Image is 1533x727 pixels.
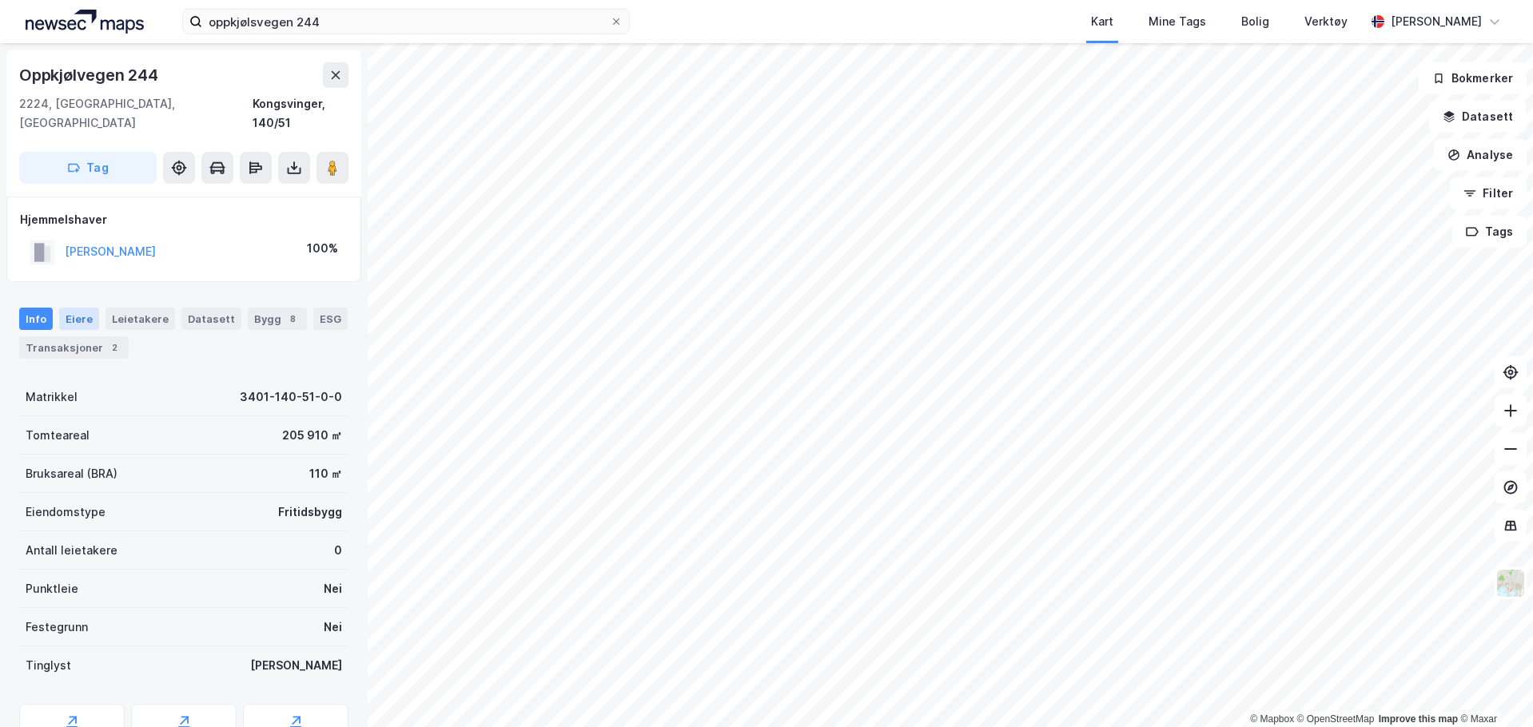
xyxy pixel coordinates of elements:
[26,579,78,598] div: Punktleie
[282,426,342,445] div: 205 910 ㎡
[334,541,342,560] div: 0
[20,210,348,229] div: Hjemmelshaver
[1453,650,1533,727] iframe: Chat Widget
[26,503,106,522] div: Eiendomstype
[1391,12,1482,31] div: [PERSON_NAME]
[26,618,88,637] div: Festegrunn
[278,503,342,522] div: Fritidsbygg
[106,340,122,356] div: 2
[1297,713,1375,725] a: OpenStreetMap
[253,94,348,133] div: Kongsvinger, 140/51
[324,618,342,637] div: Nei
[1452,216,1527,248] button: Tags
[1091,12,1113,31] div: Kart
[19,336,129,359] div: Transaksjoner
[19,308,53,330] div: Info
[307,239,338,258] div: 100%
[1450,177,1527,209] button: Filter
[250,656,342,675] div: [PERSON_NAME]
[1149,12,1206,31] div: Mine Tags
[248,308,307,330] div: Bygg
[19,62,161,88] div: Oppkjølvegen 244
[1429,101,1527,133] button: Datasett
[1434,139,1527,171] button: Analyse
[19,94,253,133] div: 2224, [GEOGRAPHIC_DATA], [GEOGRAPHIC_DATA]
[1379,713,1458,725] a: Improve this map
[1250,713,1294,725] a: Mapbox
[1453,650,1533,727] div: Kontrollprogram for chat
[240,387,342,407] div: 3401-140-51-0-0
[26,464,117,483] div: Bruksareal (BRA)
[181,308,241,330] div: Datasett
[1419,62,1527,94] button: Bokmerker
[1495,568,1526,598] img: Z
[26,656,71,675] div: Tinglyst
[1304,12,1348,31] div: Verktøy
[313,308,348,330] div: ESG
[202,10,610,34] input: Søk på adresse, matrikkel, gårdeiere, leietakere eller personer
[106,308,175,330] div: Leietakere
[26,426,90,445] div: Tomteareal
[19,152,157,184] button: Tag
[26,387,78,407] div: Matrikkel
[1241,12,1269,31] div: Bolig
[59,308,99,330] div: Eiere
[309,464,342,483] div: 110 ㎡
[26,10,144,34] img: logo.a4113a55bc3d86da70a041830d287a7e.svg
[26,541,117,560] div: Antall leietakere
[285,311,301,327] div: 8
[324,579,342,598] div: Nei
